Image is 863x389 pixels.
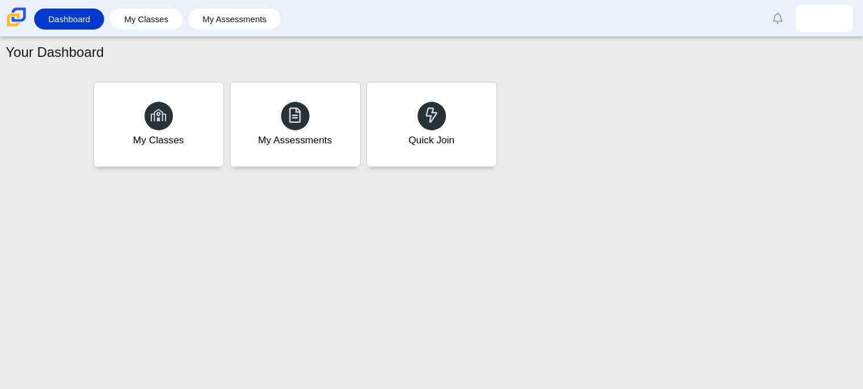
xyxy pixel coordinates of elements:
img: jaylieniz.rodrigue.wUJZxL [815,9,833,27]
h1: Your Dashboard [6,43,104,62]
a: Alerts [765,6,790,31]
a: My Classes [93,82,224,167]
a: Dashboard [40,9,98,30]
div: My Assessments [258,133,332,147]
a: My Assessments [194,9,275,30]
a: Quick Join [366,82,497,167]
a: My Classes [115,9,177,30]
img: Carmen School of Science & Technology [5,5,28,29]
a: My Assessments [230,82,361,167]
a: Carmen School of Science & Technology [5,21,28,31]
a: jaylieniz.rodrigue.wUJZxL [796,5,853,32]
div: My Classes [133,133,184,147]
div: Quick Join [408,133,455,147]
